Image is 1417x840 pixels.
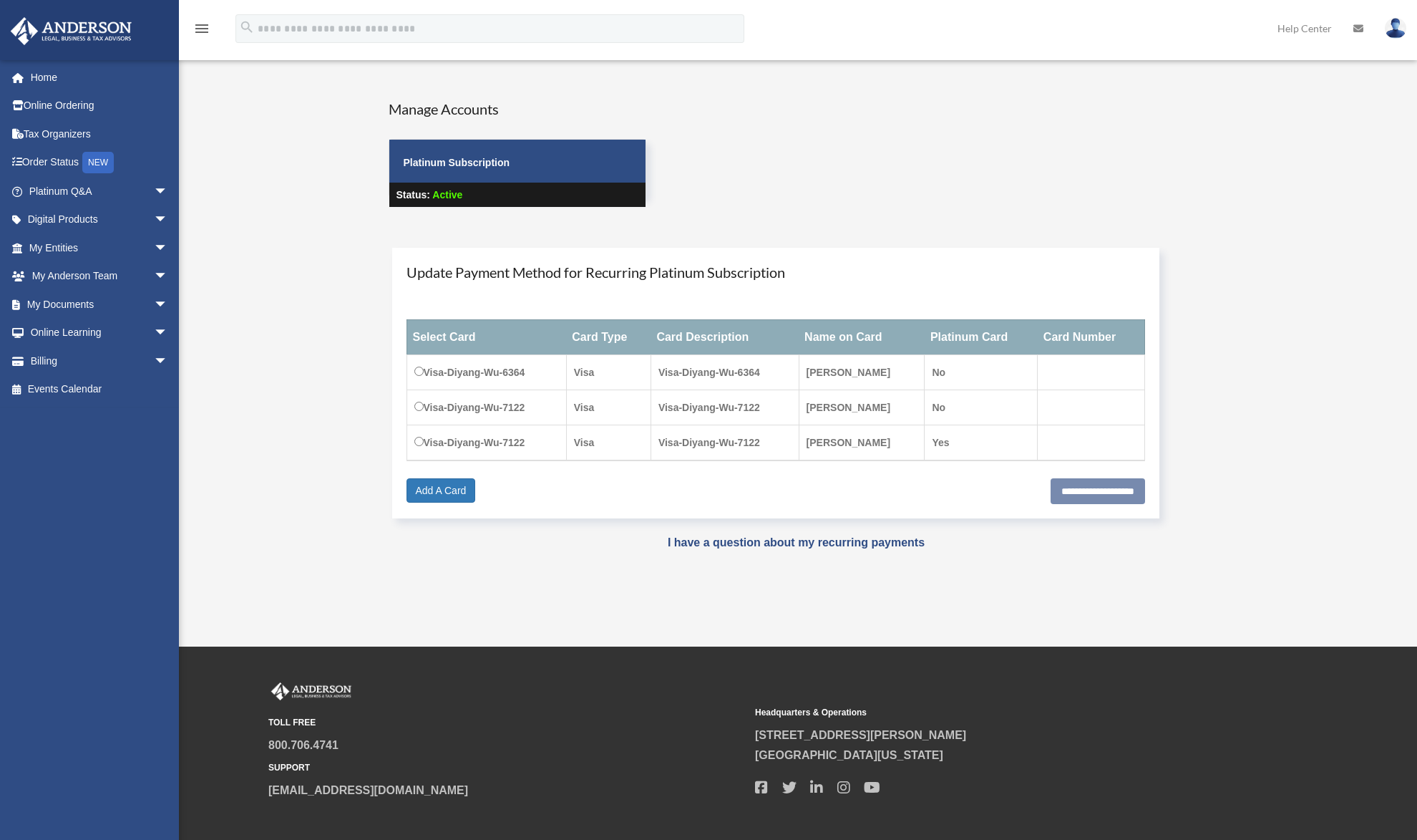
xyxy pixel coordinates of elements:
[193,25,210,37] a: menu
[154,319,182,348] span: arrow_drop_down
[10,120,190,148] a: Tax Organizers
[651,425,799,460] td: Visa-Diyang-Wu-7122
[10,233,190,262] a: My Entitiesarrow_drop_down
[10,63,190,92] a: Home
[10,206,190,234] a: Digital Productsarrow_drop_down
[404,157,510,168] strong: Platinum Subscription
[389,99,646,119] h4: Manage Accounts
[268,715,745,730] small: TOLL FREE
[566,390,651,425] td: Visa
[406,319,566,354] th: Select Card
[10,375,190,404] a: Events Calendar
[925,390,1038,425] td: No
[10,262,190,291] a: My Anderson Teamarrow_drop_down
[799,390,925,425] td: [PERSON_NAME]
[755,705,1232,720] small: Headquarters & Operations
[268,739,339,751] a: 800.706.4741
[10,319,190,347] a: Online Learningarrow_drop_down
[925,425,1038,460] td: Yes
[799,425,925,460] td: [PERSON_NAME]
[566,425,651,460] td: Visa
[154,233,182,263] span: arrow_drop_down
[10,177,190,206] a: Platinum Q&Aarrow_drop_down
[566,354,651,390] td: Visa
[651,319,799,354] th: Card Description
[154,290,182,319] span: arrow_drop_down
[651,354,799,390] td: Visa-Diyang-Wu-6364
[406,262,1146,282] h4: Update Payment Method for Recurring Platinum Subscription
[10,148,190,178] a: Order StatusNEW
[925,319,1038,354] th: Platinum Card
[1038,319,1145,354] th: Card Number
[406,354,566,390] td: Visa-Diyang-Wu-6364
[406,390,566,425] td: Visa-Diyang-Wu-7122
[925,354,1038,390] td: No
[755,749,943,761] a: [GEOGRAPHIC_DATA][US_STATE]
[82,152,114,173] div: NEW
[6,17,136,45] img: Anderson Advisors Platinum Portal
[268,682,354,701] img: Anderson Advisors Platinum Portal
[268,784,468,796] a: [EMAIL_ADDRESS][DOMAIN_NAME]
[799,354,925,390] td: [PERSON_NAME]
[10,92,190,120] a: Online Ordering
[396,189,430,201] strong: Status:
[154,347,182,376] span: arrow_drop_down
[268,761,745,776] small: SUPPORT
[651,390,799,425] td: Visa-Diyang-Wu-7122
[406,478,476,503] a: Add A Card
[193,20,210,37] i: menu
[10,347,190,375] a: Billingarrow_drop_down
[755,729,966,741] a: [STREET_ADDRESS][PERSON_NAME]
[154,177,182,206] span: arrow_drop_down
[154,206,182,235] span: arrow_drop_down
[799,319,925,354] th: Name on Card
[432,189,462,201] span: Active
[406,425,566,460] td: Visa-Diyang-Wu-7122
[10,290,190,319] a: My Documentsarrow_drop_down
[239,19,255,35] i: search
[154,262,182,291] span: arrow_drop_down
[1385,18,1406,39] img: User Pic
[668,536,925,549] a: I have a question about my recurring payments
[566,319,651,354] th: Card Type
